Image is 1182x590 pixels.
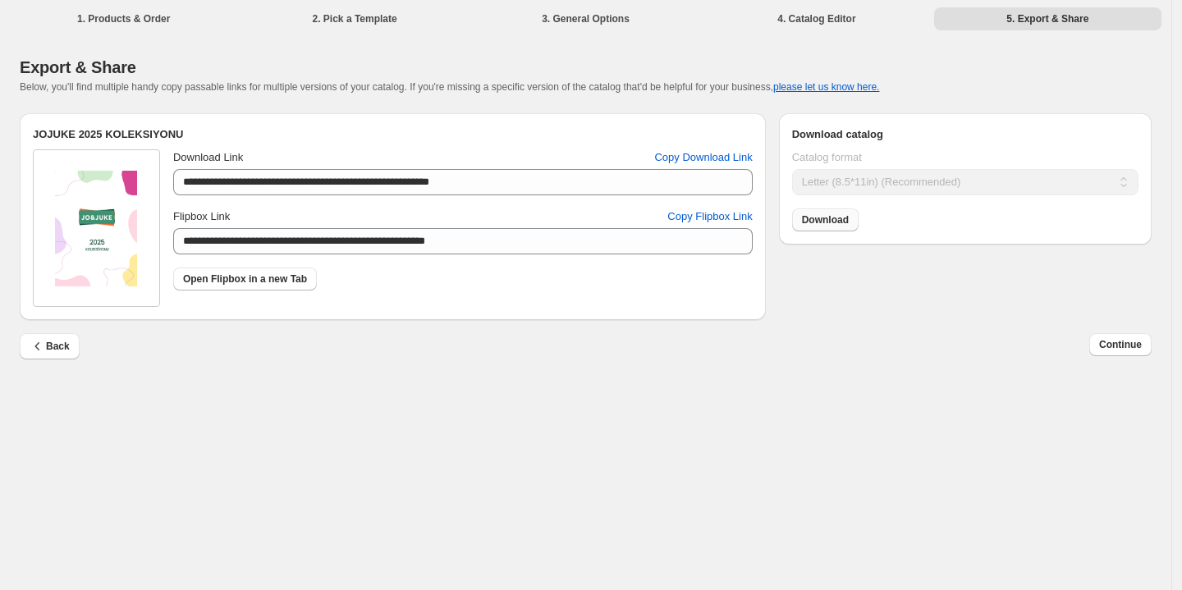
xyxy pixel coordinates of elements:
a: Open Flipbox in a new Tab [173,268,317,290]
img: thumbImage [55,171,137,286]
button: Back [20,333,80,359]
span: Download Link [173,151,243,163]
span: Catalog format [792,151,862,163]
span: Flipbox Link [173,210,230,222]
button: Continue [1089,333,1152,356]
h2: JOJUKE 2025 KOLEKSIYONU [33,126,753,143]
span: Copy Download Link [654,149,752,166]
button: please let us know here. [773,81,879,93]
span: Back [30,338,70,354]
button: Copy Flipbox Link [657,204,762,230]
span: Download [802,213,849,226]
span: Continue [1099,338,1142,351]
h2: Download catalog [792,126,1138,143]
span: Open Flipbox in a new Tab [183,272,307,286]
a: Download [792,208,859,231]
span: Below, you'll find multiple handy copy passable links for multiple versions of your catalog. If y... [20,81,879,93]
span: Copy Flipbox Link [667,208,752,225]
button: Copy Download Link [644,144,762,171]
span: Export & Share [20,58,136,76]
